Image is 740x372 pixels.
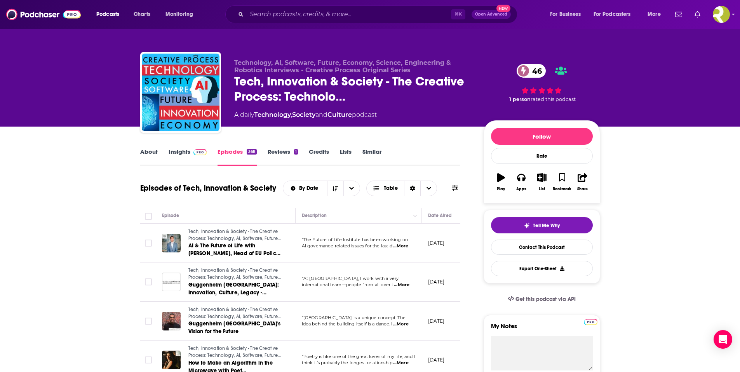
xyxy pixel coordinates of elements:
[343,181,360,196] button: open menu
[188,306,282,320] a: Tech, Innovation & Society - The Creative Process: Technology, AI, Software, Future, Economy, Sci...
[475,12,507,16] span: Open Advanced
[96,9,119,20] span: Podcasts
[362,148,381,166] a: Similar
[188,307,281,333] span: Tech, Innovation & Society - The Creative Process: Technology, AI, Software, Future, Economy, Sci...
[393,360,409,366] span: ...More
[145,278,152,285] span: Toggle select row
[552,168,572,196] button: Bookmark
[302,243,392,249] span: AI governance-related issues for the last d
[642,8,670,21] button: open menu
[404,181,420,196] div: Sort Direction
[472,10,511,19] button: Open AdvancedNew
[517,64,546,78] a: 46
[394,282,409,288] span: ...More
[145,240,152,247] span: Toggle select row
[145,356,152,363] span: Toggle select row
[188,345,282,359] a: Tech, Innovation & Society - The Creative Process: Technology, AI, Software, Future, Economy, Sci...
[188,242,282,257] a: AI & The Future of Life with [PERSON_NAME], Head of EU Policy & Research, FUTURE OF LIFE INSTITUTE
[268,148,298,166] a: Reviews1
[501,290,582,309] a: Get this podcast via API
[142,54,219,131] img: Tech, Innovation & Society - The Creative Process: Technology, AI, Software, Future, Economy, Sci...
[524,64,546,78] span: 46
[451,9,465,19] span: ⌘ K
[91,8,129,21] button: open menu
[497,187,505,191] div: Play
[218,148,256,166] a: Episodes368
[366,181,437,196] h2: Choose View
[188,320,281,335] span: Guggenheim [GEOGRAPHIC_DATA]'s Vision for the Future
[509,96,531,102] span: 1 person
[714,330,732,349] div: Open Intercom Messenger
[283,181,360,196] h2: Choose List sort
[491,322,593,336] label: My Notes
[193,149,207,155] img: Podchaser Pro
[327,181,343,196] button: Sort Direction
[129,8,155,21] a: Charts
[294,149,298,155] div: 1
[491,240,593,255] a: Contact This Podcast
[247,149,256,155] div: 368
[491,261,593,276] button: Export One-Sheet
[584,319,597,325] img: Podchaser Pro
[302,237,408,242] span: “The Future of Life Institute has been working on
[283,186,327,191] button: open menu
[234,59,451,74] span: Technology, AI, Software, Future, Economy, Science, Engineering & Robotics Interviews - Creative ...
[169,148,207,166] a: InsightsPodchaser Pro
[6,7,81,22] img: Podchaser - Follow, Share and Rate Podcasts
[247,8,451,21] input: Search podcasts, credits, & more...
[302,282,394,287] span: international team—people from all over t
[713,6,730,23] span: Logged in as ResoluteTulsa
[550,9,581,20] span: For Business
[491,217,593,233] button: tell me why sparkleTell Me Why
[428,278,445,285] p: [DATE]
[254,111,291,118] a: Technology
[589,8,642,21] button: open menu
[302,315,406,320] span: “[GEOGRAPHIC_DATA] is a unique concept. The
[515,296,576,302] span: Get this podcast via API
[233,5,525,23] div: Search podcasts, credits, & more...
[188,242,280,272] span: AI & The Future of Life with [PERSON_NAME], Head of EU Policy & Research, FUTURE OF LIFE INSTITUTE
[188,282,279,304] span: Guggenheim [GEOGRAPHIC_DATA]: Innovation, Culture, Legacy - Highlights
[188,229,281,255] span: Tech, Innovation & Society - The Creative Process: Technology, AI, Software, Future, Economy, Sci...
[302,354,415,359] span: “Poetry is like one of the great loves of my life, and I
[188,267,282,281] a: Tech, Innovation & Society - The Creative Process: Technology, AI, Software, Future, Economy, Sci...
[315,111,327,118] span: and
[577,187,588,191] div: Share
[302,276,399,281] span: “At [GEOGRAPHIC_DATA], I work with a very
[572,168,592,196] button: Share
[302,321,393,327] span: idea behind the building itself is a dance. I
[545,8,590,21] button: open menu
[340,148,352,166] a: Lists
[145,318,152,325] span: Toggle select row
[496,5,510,12] span: New
[234,110,377,120] div: A daily podcast
[162,211,179,220] div: Episode
[309,148,329,166] a: Credits
[428,211,452,220] div: Date Aired
[516,187,526,191] div: Apps
[511,168,531,196] button: Apps
[299,186,321,191] span: By Date
[188,228,282,242] a: Tech, Innovation & Society - The Creative Process: Technology, AI, Software, Future, Economy, Sci...
[553,187,571,191] div: Bookmark
[539,187,545,191] div: List
[140,148,158,166] a: About
[393,243,408,249] span: ...More
[302,211,327,220] div: Description
[188,281,282,297] a: Guggenheim [GEOGRAPHIC_DATA]: Innovation, Culture, Legacy - Highlights
[584,318,597,325] a: Pro website
[292,111,315,118] a: Society
[428,240,445,246] p: [DATE]
[411,211,420,221] button: Column Actions
[491,128,593,145] button: Follow
[384,186,398,191] span: Table
[140,183,276,193] h1: Episodes of Tech, Innovation & Society
[531,168,552,196] button: List
[428,356,445,363] p: [DATE]
[165,9,193,20] span: Monitoring
[594,9,631,20] span: For Podcasters
[524,223,530,229] img: tell me why sparkle
[188,320,282,335] a: Guggenheim [GEOGRAPHIC_DATA]'s Vision for the Future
